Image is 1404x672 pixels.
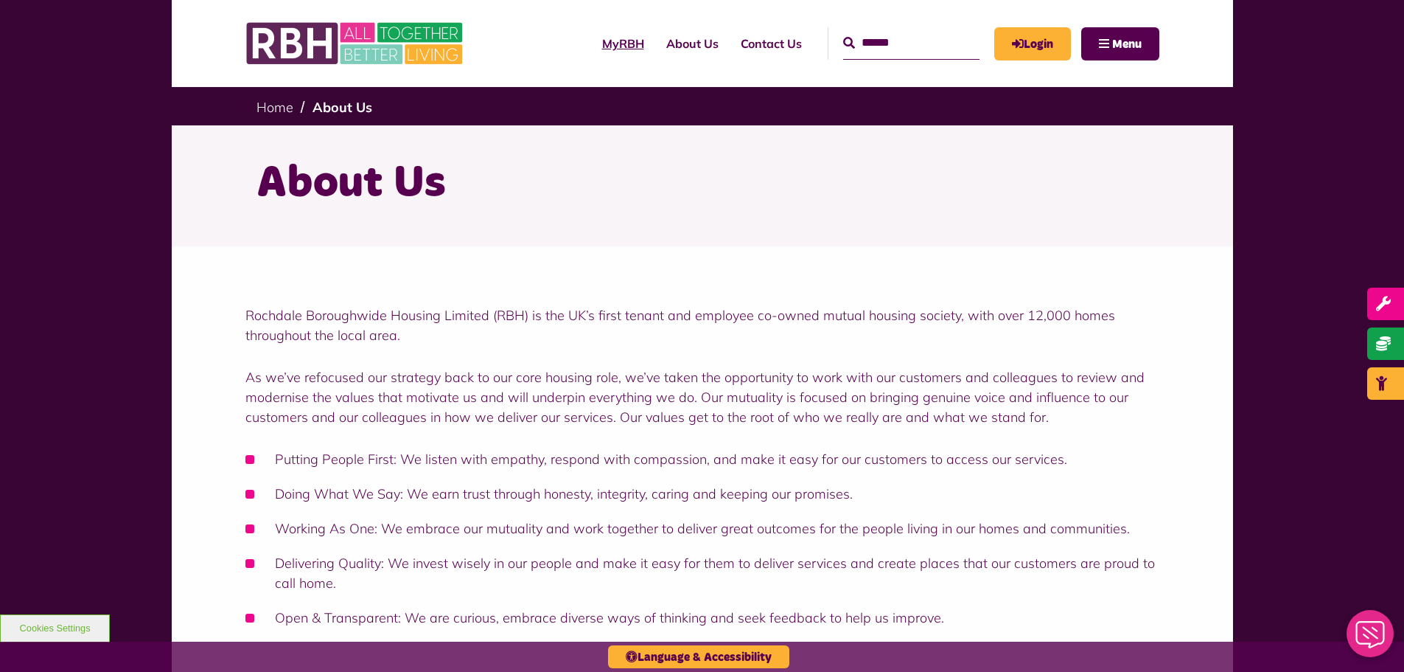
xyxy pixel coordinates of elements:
button: Navigation [1081,27,1159,60]
button: Language & Accessibility [608,645,789,668]
li: Putting People First: We listen with empathy, respond with compassion, and make it easy for our c... [245,449,1159,469]
p: As we’ve refocused our strategy back to our core housing role, we’ve taken the opportunity to wor... [245,367,1159,427]
h1: About Us [256,155,1148,212]
img: RBH [245,15,467,72]
a: MyRBH [591,24,655,63]
li: Delivering Quality: We invest wisely in our people and make it easy for them to deliver services ... [245,553,1159,593]
input: Search [843,27,979,59]
a: Home [256,99,293,116]
li: Doing What We Say: We earn trust through honesty, integrity, caring and keeping our promises. [245,484,1159,504]
a: MyRBH [994,27,1071,60]
iframe: Netcall Web Assistant for live chat [1338,606,1404,672]
li: Working As One: We embrace our mutuality and work together to deliver great outcomes for the peop... [245,519,1159,538]
p: Rochdale Boroughwide Housing Limited (RBH) is the UK’s first tenant and employee co-owned mutual ... [245,305,1159,345]
a: Contact Us [730,24,813,63]
li: Open & Transparent: We are curious, embrace diverse ways of thinking and seek feedback to help us... [245,608,1159,628]
a: About Us [655,24,730,63]
a: About Us [312,99,372,116]
span: Menu [1112,38,1142,50]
